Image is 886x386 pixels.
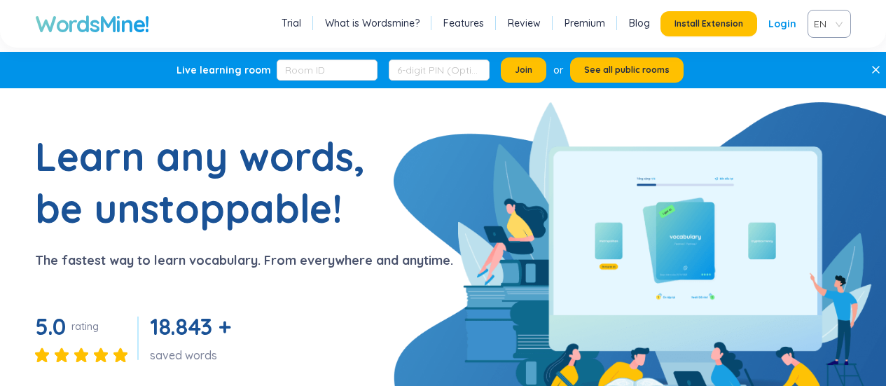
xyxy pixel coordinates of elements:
[389,60,490,81] input: 6-digit PIN (Optional)
[35,251,453,270] p: The fastest way to learn vocabulary. From everywhere and anytime.
[443,16,484,30] a: Features
[508,16,541,30] a: Review
[629,16,650,30] a: Blog
[150,312,230,340] span: 18.843 +
[325,16,420,30] a: What is Wordsmine?
[565,16,605,30] a: Premium
[35,10,149,38] a: WordsMine!
[570,57,684,83] button: See all public rooms
[515,64,532,76] span: Join
[584,64,670,76] span: See all public rooms
[282,16,301,30] a: Trial
[176,63,271,77] div: Live learning room
[553,62,563,78] div: or
[150,347,236,363] div: saved words
[768,11,796,36] a: Login
[35,130,385,234] h1: Learn any words, be unstoppable!
[71,319,99,333] div: rating
[501,57,546,83] button: Join
[674,18,743,29] span: Install Extension
[277,60,378,81] input: Room ID
[814,13,839,34] span: VIE
[660,11,757,36] button: Install Extension
[35,312,66,340] span: 5.0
